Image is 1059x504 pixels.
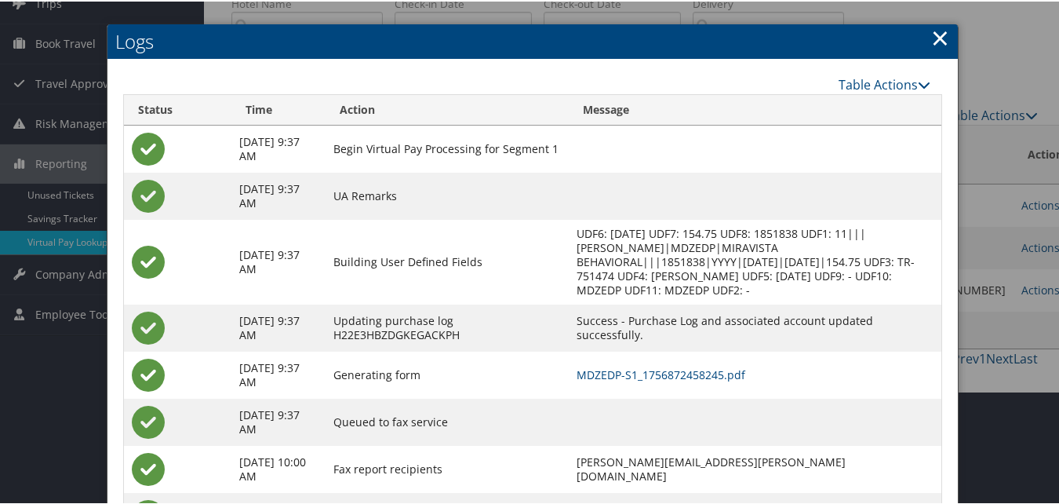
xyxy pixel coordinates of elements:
td: Fax report recipients [326,444,569,491]
th: Message: activate to sort column ascending [569,93,941,124]
td: Success - Purchase Log and associated account updated successfully. [569,303,941,350]
td: [DATE] 9:37 AM [231,350,326,397]
a: Close [931,20,949,52]
td: Updating purchase log H22E3HBZDGKEGACKPH [326,303,569,350]
td: [PERSON_NAME][EMAIL_ADDRESS][PERSON_NAME][DOMAIN_NAME] [569,444,941,491]
td: [DATE] 9:37 AM [231,124,326,171]
td: Begin Virtual Pay Processing for Segment 1 [326,124,569,171]
td: UA Remarks [326,171,569,218]
th: Action: activate to sort column ascending [326,93,569,124]
td: UDF6: [DATE] UDF7: 154.75 UDF8: 1851838 UDF1: 11|||[PERSON_NAME]|MDZEDP|MIRAVISTA BEHAVIORAL|||18... [569,218,941,303]
td: Building User Defined Fields [326,218,569,303]
th: Status: activate to sort column ascending [124,93,231,124]
td: [DATE] 9:37 AM [231,303,326,350]
td: Queued to fax service [326,397,569,444]
h2: Logs [107,23,958,57]
a: Table Actions [839,75,930,92]
th: Time: activate to sort column ascending [231,93,326,124]
td: [DATE] 9:37 AM [231,218,326,303]
td: Generating form [326,350,569,397]
td: [DATE] 9:37 AM [231,171,326,218]
a: MDZEDP-S1_1756872458245.pdf [577,366,745,381]
td: [DATE] 10:00 AM [231,444,326,491]
td: [DATE] 9:37 AM [231,397,326,444]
